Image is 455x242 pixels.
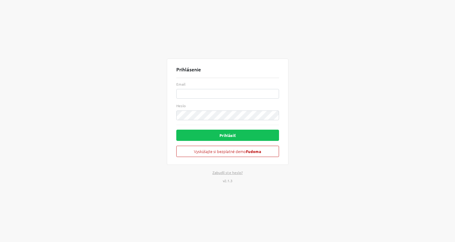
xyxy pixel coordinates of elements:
[167,178,288,183] div: v2.1.3
[176,82,279,86] label: Email
[176,146,279,157] button: Vyskúšajte si bezplatné demoFudoma
[176,145,279,151] a: Vyskúšajte si bezplatné demoFudoma
[176,66,279,78] div: Prihlásenie
[212,170,243,175] a: Zabudli ste heslo?
[176,130,279,141] button: Prihlásiť
[246,149,261,154] strong: Fudoma
[176,104,279,108] label: Heslo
